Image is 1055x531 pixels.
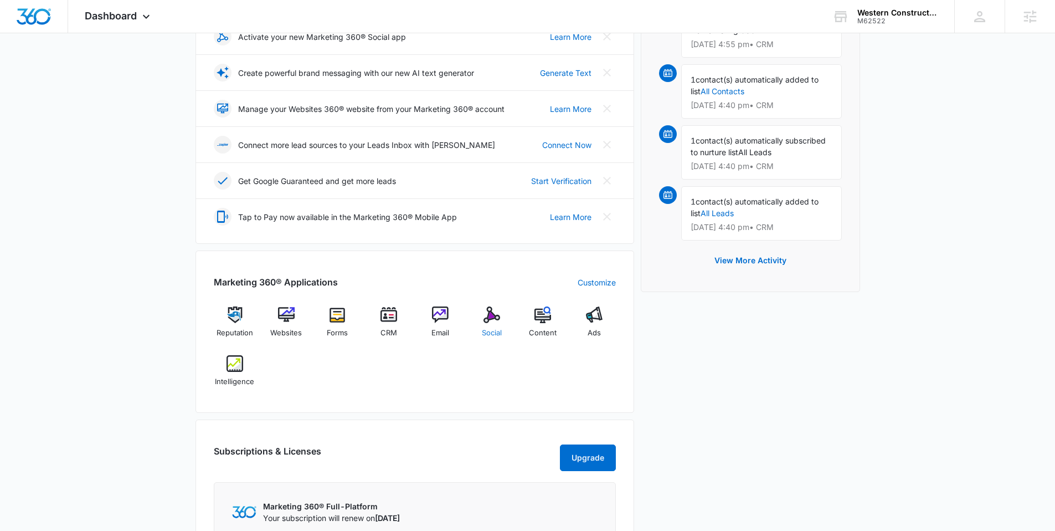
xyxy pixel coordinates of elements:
[214,275,338,289] h2: Marketing 360® Applications
[482,328,502,339] span: Social
[701,208,734,218] a: All Leads
[691,136,696,145] span: 1
[701,86,744,96] a: All Contacts
[522,307,564,346] a: Content
[550,103,591,115] a: Learn More
[531,175,591,187] a: Start Verification
[691,136,826,157] span: contact(s) automatically subscribed to nurture list
[270,328,302,339] span: Websites
[238,211,457,223] p: Tap to Pay now available in the Marketing 360® Mobile App
[691,197,819,218] span: contact(s) automatically added to list
[542,139,591,151] a: Connect Now
[738,147,771,157] span: All Leads
[550,31,591,43] a: Learn More
[265,307,307,346] a: Websites
[217,328,253,339] span: Reputation
[691,197,696,206] span: 1
[431,328,449,339] span: Email
[214,355,256,395] a: Intelligence
[380,328,397,339] span: CRM
[703,247,797,274] button: View More Activity
[598,136,616,154] button: Close
[238,175,396,187] p: Get Google Guaranteed and get more leads
[857,17,938,25] div: account id
[263,512,400,524] p: Your subscription will renew on
[598,100,616,118] button: Close
[691,40,832,48] p: [DATE] 4:55 pm • CRM
[232,506,256,518] img: Marketing 360 Logo
[857,8,938,17] div: account name
[540,67,591,79] a: Generate Text
[214,445,321,467] h2: Subscriptions & Licenses
[85,10,137,22] span: Dashboard
[573,307,616,346] a: Ads
[215,376,254,387] span: Intelligence
[598,208,616,226] button: Close
[529,328,557,339] span: Content
[578,277,616,288] a: Customize
[316,307,359,346] a: Forms
[560,445,616,471] button: Upgrade
[691,101,832,109] p: [DATE] 4:40 pm • CRM
[238,67,474,79] p: Create powerful brand messaging with our new AI text generator
[598,28,616,45] button: Close
[238,103,505,115] p: Manage your Websites 360® website from your Marketing 360® account
[419,307,462,346] a: Email
[550,211,591,223] a: Learn More
[691,75,819,96] span: contact(s) automatically added to list
[598,64,616,81] button: Close
[327,328,348,339] span: Forms
[588,328,601,339] span: Ads
[368,307,410,346] a: CRM
[691,223,832,231] p: [DATE] 4:40 pm • CRM
[691,75,696,84] span: 1
[214,307,256,346] a: Reputation
[470,307,513,346] a: Social
[238,31,406,43] p: Activate your new Marketing 360® Social app
[598,172,616,190] button: Close
[263,501,400,512] p: Marketing 360® Full-Platform
[375,513,400,523] span: [DATE]
[691,162,832,170] p: [DATE] 4:40 pm • CRM
[238,139,495,151] p: Connect more lead sources to your Leads Inbox with [PERSON_NAME]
